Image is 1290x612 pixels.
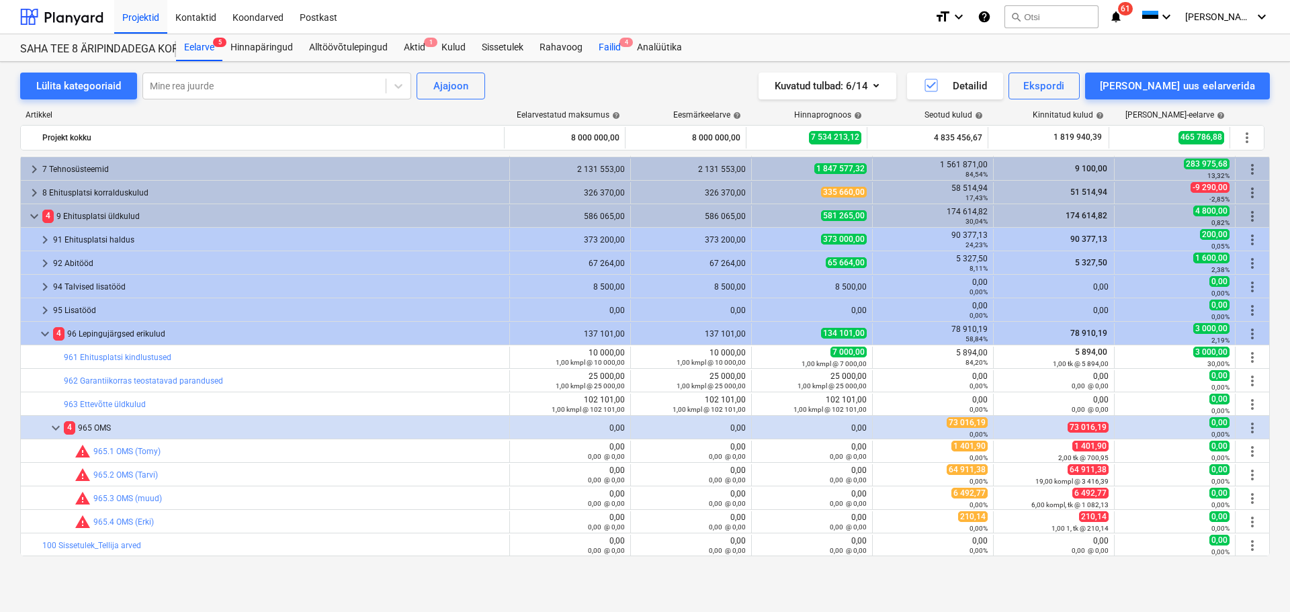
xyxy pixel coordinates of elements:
[1244,302,1260,318] span: Rohkem tegevusi
[821,234,867,245] span: 373 000,00
[1200,229,1230,240] span: 200,00
[965,218,988,225] small: 30,04%
[924,110,983,120] div: Seotud kulud
[757,282,867,292] div: 8 500,00
[1184,159,1230,169] span: 283 975,68
[531,34,591,61] div: Rahavoog
[588,476,625,484] small: 0,00 @ 0,00
[42,210,54,222] span: 4
[970,312,988,319] small: 0,00%
[1211,384,1230,391] small: 0,00%
[1211,431,1230,438] small: 0,00%
[1064,211,1109,220] span: 174 614,82
[1023,77,1064,95] div: Ekspordi
[64,353,171,362] a: 961 Ehitusplatsi kindlustused
[636,513,746,531] div: 0,00
[301,34,396,61] a: Alltöövõtulepingud
[809,131,861,144] span: 7 534 213,12
[1211,313,1230,320] small: 0,00%
[515,329,625,339] div: 137 101,00
[1244,443,1260,460] span: Rohkem tegevusi
[730,112,741,120] span: help
[26,208,42,224] span: keyboard_arrow_down
[970,547,988,554] small: 0,00%
[830,547,867,554] small: 0,00 @ 0,00
[1211,266,1230,273] small: 2,38%
[999,536,1109,555] div: 0,00
[1093,112,1104,120] span: help
[821,328,867,339] span: 134 101,00
[1072,488,1109,498] span: 6 492,77
[396,34,433,61] a: Aktid1
[709,500,746,507] small: 0,00 @ 0,00
[935,9,951,25] i: format_size
[965,171,988,178] small: 84,54%
[970,478,988,485] small: 0,00%
[1244,232,1260,248] span: Rohkem tegevusi
[1209,195,1230,203] small: -2,85%
[1074,347,1109,357] span: 5 894,00
[629,34,690,61] a: Analüütika
[42,127,499,148] div: Projekt kokku
[1072,547,1109,554] small: 0,00 @ 0,00
[1211,219,1230,226] small: 0,82%
[999,282,1109,292] div: 0,00
[1207,172,1230,179] small: 13,32%
[1079,511,1109,522] span: 210,14
[907,73,1003,99] button: Detailid
[830,476,867,484] small: 0,00 @ 0,00
[1244,185,1260,201] span: Rohkem tegevusi
[873,127,982,148] div: 4 835 456,67
[1244,161,1260,177] span: Rohkem tegevusi
[1209,394,1230,404] span: 0,00
[709,453,746,460] small: 0,00 @ 0,00
[636,165,746,174] div: 2 131 553,00
[37,232,53,248] span: keyboard_arrow_right
[515,282,625,292] div: 8 500,00
[20,42,160,56] div: SAHA TEE 8 ÄRIPINDADEGA KORTERMAJA
[878,160,988,179] div: 1 561 871,00
[1244,467,1260,483] span: Rohkem tegevusi
[794,110,862,120] div: Hinnaprognoos
[951,488,988,498] span: 6 492,77
[830,500,867,507] small: 0,00 @ 0,00
[1072,406,1109,413] small: 0,00 @ 0,00
[515,371,625,390] div: 25 000,00
[556,382,625,390] small: 1,00 kmpl @ 25 000,00
[999,371,1109,390] div: 0,00
[878,371,988,390] div: 0,00
[213,38,226,47] span: 5
[1058,454,1109,462] small: 2,00 tk @ 700,95
[1069,234,1109,244] span: 90 377,13
[878,301,988,320] div: 0,00
[636,536,746,555] div: 0,00
[176,34,222,61] a: Eelarve5
[588,500,625,507] small: 0,00 @ 0,00
[1244,537,1260,554] span: Rohkem tegevusi
[1072,441,1109,451] span: 1 401,90
[48,420,64,436] span: keyboard_arrow_down
[36,77,121,95] div: Lülita kategooriaid
[424,38,437,47] span: 1
[26,161,42,177] span: keyboard_arrow_right
[673,406,746,413] small: 1,00 kmpl @ 102 101,00
[75,490,91,507] span: Seotud kulud ületavad prognoosi
[757,489,867,508] div: 0,00
[970,406,988,413] small: 0,00%
[26,185,42,201] span: keyboard_arrow_right
[1209,300,1230,310] span: 0,00
[1158,9,1174,25] i: keyboard_arrow_down
[588,453,625,460] small: 0,00 @ 0,00
[1069,187,1109,197] span: 51 514,94
[757,306,867,315] div: 0,00
[93,517,154,527] a: 965.4 OMS (Erki)
[433,34,474,61] div: Kulud
[53,300,504,321] div: 95 Lisatööd
[93,447,161,456] a: 965.1 OMS (Tomy)
[1053,360,1109,367] small: 1,00 tk @ 5 894,00
[1008,73,1079,99] button: Ekspordi
[1068,422,1109,433] span: 73 016,19
[970,382,988,390] small: 0,00%
[826,257,867,268] span: 65 664,00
